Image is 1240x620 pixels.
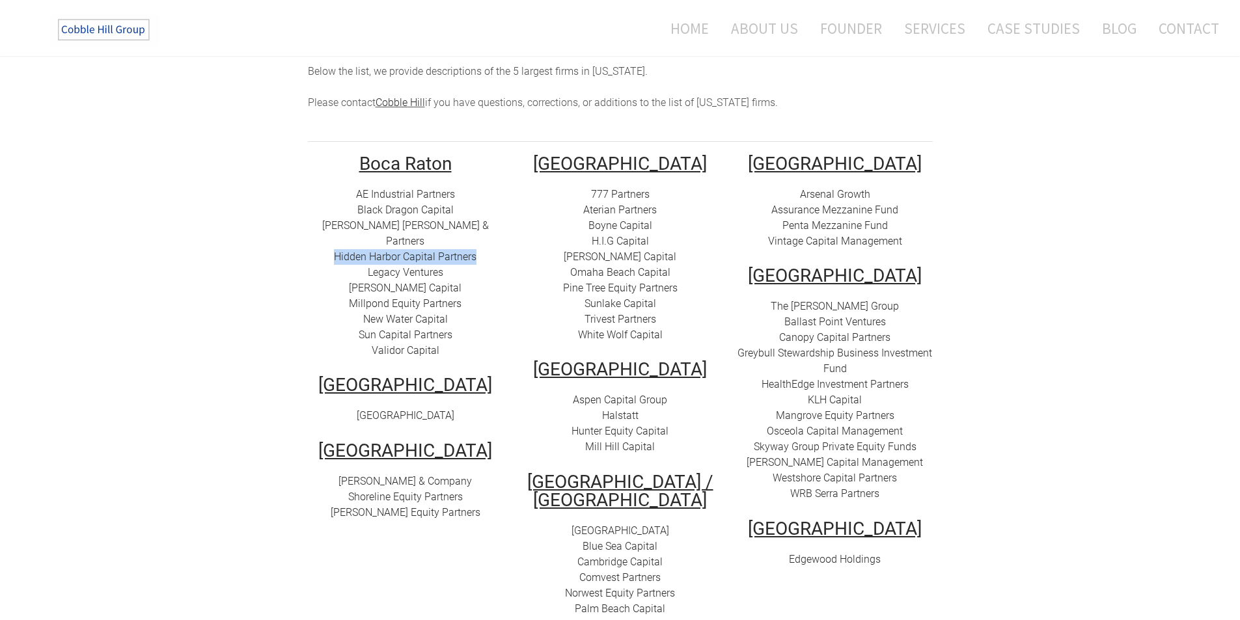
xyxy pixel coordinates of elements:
a: Contact [1149,11,1219,46]
a: [PERSON_NAME] & Company [338,475,472,487]
a: The [PERSON_NAME] Group [771,300,899,312]
u: [GEOGRAPHIC_DATA] / [GEOGRAPHIC_DATA] [527,471,713,511]
a: 777 Partners [591,188,650,200]
a: Hunter Equity Capital [572,425,668,437]
u: [GEOGRAPHIC_DATA] [748,265,922,286]
span: Please contact if you have questions, corrections, or additions to the list of [US_STATE] firms. [308,96,778,109]
a: Validor Capital [372,344,439,357]
a: Millpond Equity Partners [349,297,462,310]
a: Case Studies [978,11,1090,46]
a: Palm Beach Capital [575,602,665,615]
a: Blog [1092,11,1146,46]
a: Home [651,11,719,46]
a: Westshore Capital Partners [773,472,897,484]
a: Assurance Mezzanine Fund [771,204,898,216]
a: Comvest Partners [579,571,661,584]
a: [PERSON_NAME] [PERSON_NAME] & Partners [322,219,489,247]
a: Services [894,11,975,46]
a: Hidden Harbor Capital Partners [334,250,476,263]
a: Boyne Capital [588,219,652,232]
a: [GEOGRAPHIC_DATA] [357,409,454,422]
a: H.I.G Capital [592,235,649,247]
a: Edgewood Holdings [789,553,881,565]
a: About Us [721,11,808,46]
a: Canopy Capital Partners [779,331,890,344]
a: Aterian Partners [583,204,657,216]
a: Osceola Capital Management [767,425,903,437]
u: [GEOGRAPHIC_DATA] [533,153,707,174]
a: [PERSON_NAME] Capital [349,282,462,294]
u: [GEOGRAPHIC_DATA] [318,440,492,461]
a: Omaha Beach Capital [570,266,670,278]
span: ​​ [808,394,862,406]
a: Legacy Ventures [368,266,443,278]
a: Norwest Equity Partners [565,587,675,599]
a: [PERSON_NAME] Equity Partners [331,506,480,519]
u: [GEOGRAPHIC_DATA] [318,374,492,396]
a: Shoreline Equity Partners [348,491,463,503]
a: Vintage Capital Management [768,235,902,247]
a: KLH Capital [808,394,862,406]
u: ​[GEOGRAPHIC_DATA] [748,153,922,174]
a: Black Dragon Capital [357,204,454,216]
u: [GEOGRAPHIC_DATA] [748,518,922,539]
u: Boca Raton [359,153,452,174]
a: White Wolf Capital [578,329,663,341]
a: [PERSON_NAME] Capital [564,250,676,263]
div: ​ [523,523,718,617]
u: [GEOGRAPHIC_DATA] [533,358,707,380]
a: ​Mangrove Equity Partners [776,409,894,422]
a: [GEOGRAPHIC_DATA] [572,524,669,537]
a: Halstatt [602,409,639,422]
a: Trivest Partners [585,313,656,325]
a: Cambridge Capital [577,556,663,568]
a: AE Industrial Partners [356,188,455,200]
a: Aspen Capital Group [573,394,667,406]
a: Founder [810,11,892,46]
a: WRB Serra Partners [790,487,879,500]
font: C [579,571,586,584]
a: Blue Sea Capital [583,540,657,552]
a: New Water Capital [363,313,448,325]
a: [PERSON_NAME] Capital Management [747,456,923,468]
a: Pine Tree Equity Partners [563,282,678,294]
img: The Cobble Hill Group LLC [49,14,160,46]
a: Arsenal Growth [800,188,870,200]
a: HealthEdge Investment Partners [762,378,909,390]
a: Penta Mezzanine Fund [782,219,888,232]
a: Mill Hill Capital [585,440,655,453]
a: Ballast Point Ventures [784,316,886,328]
a: Sun Capital Partners [359,329,452,341]
a: Cobble Hill [376,96,425,109]
a: Sunlake Capital [585,297,656,310]
a: Skyway Group Private Equity Funds [754,440,916,453]
a: Greybull Stewardship Business Investment Fund [737,347,932,375]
